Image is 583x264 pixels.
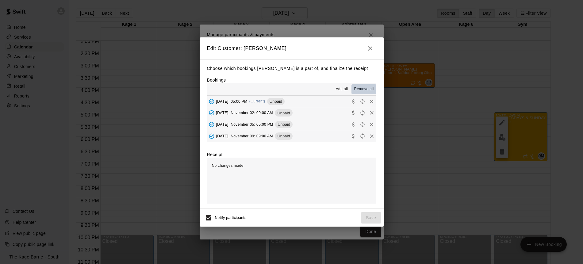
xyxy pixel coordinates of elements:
button: Added - Collect Payment [207,120,216,129]
button: Added - Collect Payment[DATE], November 02: 09:00 AMUnpaidCollect paymentRescheduleRemove [207,107,376,119]
span: [DATE], November 09: 09:00 AM [216,134,273,138]
button: Added - Collect Payment [207,108,216,117]
button: Added - Collect Payment [207,97,216,106]
span: No changes made [212,163,244,168]
span: Collect payment [349,133,358,138]
span: Remove [367,99,376,103]
label: Receipt [207,151,223,158]
span: Unpaid [267,99,285,104]
p: Choose which bookings [PERSON_NAME] is a part of, and finalize the receipt [207,65,376,72]
button: Add all [332,84,351,94]
span: Reschedule [358,133,367,138]
span: Remove all [354,86,374,92]
span: Unpaid [275,111,292,115]
span: Remove [367,122,376,126]
span: Unpaid [275,134,292,138]
span: Remove [367,133,376,138]
span: Unpaid [275,122,293,127]
span: Add all [336,86,348,92]
span: Remove [367,110,376,115]
span: Collect payment [349,110,358,115]
span: Collect payment [349,99,358,103]
span: Notify participants [215,216,247,220]
span: (Current) [249,99,265,103]
span: [DATE]: 05:00 PM [216,99,247,103]
span: Reschedule [358,99,367,103]
button: Added - Collect Payment [207,132,216,141]
h2: Edit Customer: [PERSON_NAME] [200,37,384,59]
button: Added - Collect Payment[DATE], November 09: 09:00 AMUnpaidCollect paymentRescheduleRemove [207,130,376,142]
span: [DATE], November 05: 05:00 PM [216,122,273,126]
span: Reschedule [358,122,367,126]
button: Remove all [351,84,376,94]
button: Added - Collect Payment[DATE]: 05:00 PM(Current)UnpaidCollect paymentRescheduleRemove [207,96,376,107]
span: Collect payment [349,122,358,126]
span: [DATE], November 02: 09:00 AM [216,111,273,115]
button: Added - Collect Payment[DATE], November 05: 05:00 PMUnpaidCollect paymentRescheduleRemove [207,119,376,130]
span: Reschedule [358,110,367,115]
label: Bookings [207,78,226,82]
